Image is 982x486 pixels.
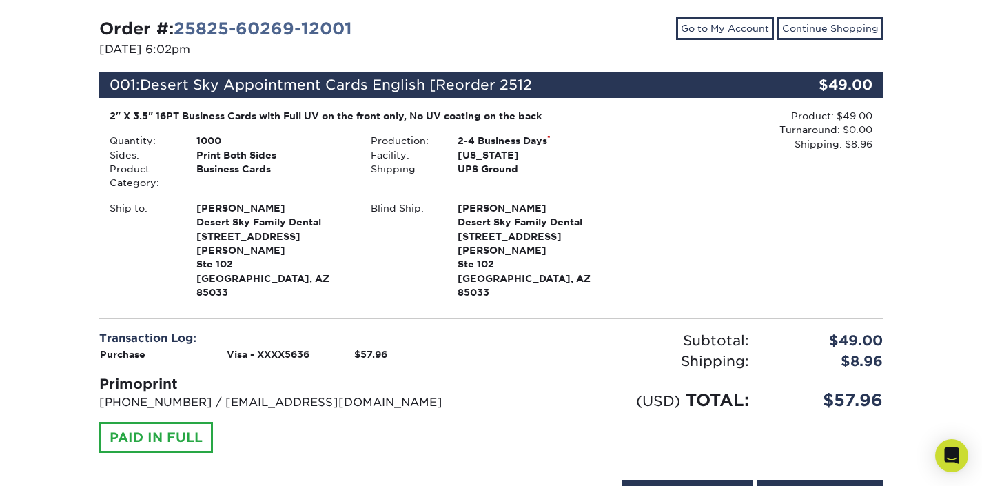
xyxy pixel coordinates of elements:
div: Open Intercom Messenger [935,439,968,472]
a: Go to My Account [676,17,774,40]
span: TOTAL: [686,390,749,410]
div: $49.00 [759,330,894,351]
div: Ship to: [99,201,186,300]
strong: $57.96 [354,349,387,360]
small: (USD) [636,392,680,409]
div: Facility: [360,148,447,162]
span: Ste 102 [458,257,611,271]
div: Primoprint [99,374,481,394]
div: Shipping: [491,351,759,372]
div: Shipping: [360,162,447,176]
div: 1000 [186,134,360,148]
p: [DATE] 6:02pm [99,41,481,58]
div: Blind Ship: [360,201,447,300]
div: Product Category: [99,162,186,190]
span: Ste 102 [196,257,350,271]
div: Quantity: [99,134,186,148]
div: 2-4 Business Days [447,134,622,148]
span: Desert Sky Family Dental [196,215,350,229]
strong: [GEOGRAPHIC_DATA], AZ 85033 [196,201,350,298]
div: Production: [360,134,447,148]
span: Desert Sky Family Dental [458,215,611,229]
strong: Order #: [99,19,352,39]
span: [STREET_ADDRESS][PERSON_NAME] [458,230,611,258]
div: Product: $49.00 Turnaround: $0.00 Shipping: $8.96 [622,109,872,151]
div: $57.96 [759,388,894,413]
div: $49.00 [753,72,883,98]
span: [STREET_ADDRESS][PERSON_NAME] [196,230,350,258]
span: Desert Sky Appointment Cards English [Reorder 2512 [140,77,532,93]
div: Business Cards [186,162,360,190]
strong: Visa - XXXX5636 [227,349,309,360]
span: [PERSON_NAME] [458,201,611,215]
div: Transaction Log: [99,330,481,347]
a: 25825-60269-12001 [174,19,352,39]
div: 2" X 3.5" 16PT Business Cards with Full UV on the front only, No UV coating on the back [110,109,612,123]
div: Subtotal: [491,330,759,351]
div: 001: [99,72,753,98]
div: Print Both Sides [186,148,360,162]
div: UPS Ground [447,162,622,176]
a: Continue Shopping [777,17,883,40]
div: $8.96 [759,351,894,372]
div: PAID IN FULL [99,422,213,454]
strong: Purchase [100,349,145,360]
p: [PHONE_NUMBER] / [EMAIL_ADDRESS][DOMAIN_NAME] [99,394,481,411]
strong: [GEOGRAPHIC_DATA], AZ 85033 [458,201,611,298]
span: [PERSON_NAME] [196,201,350,215]
div: Sides: [99,148,186,162]
div: [US_STATE] [447,148,622,162]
